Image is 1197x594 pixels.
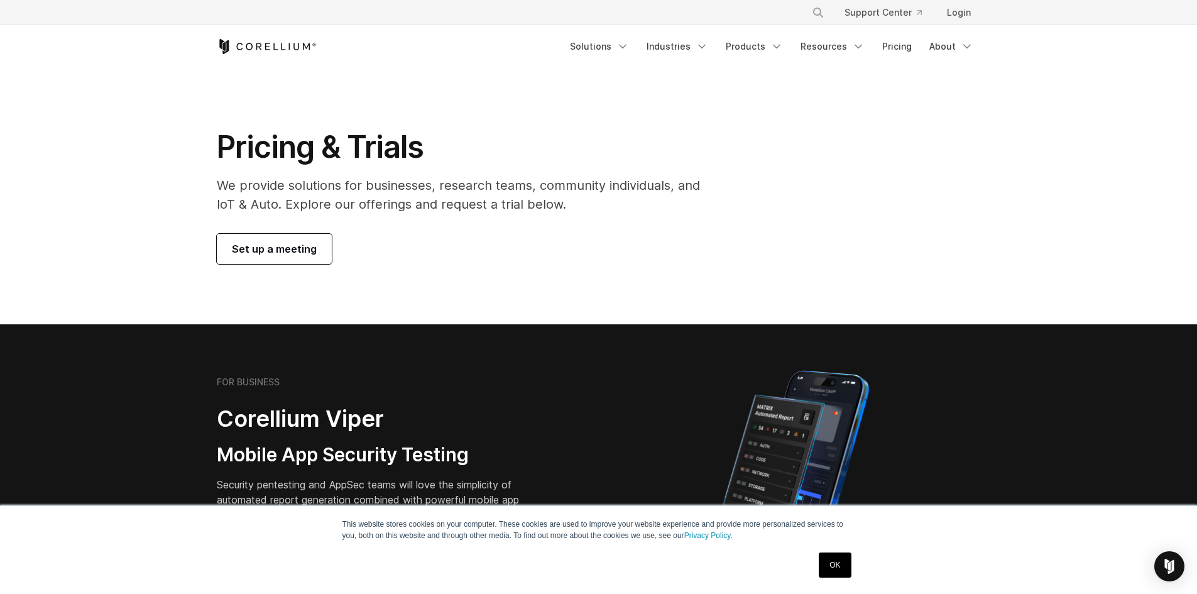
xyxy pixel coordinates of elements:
[684,531,733,540] a: Privacy Policy.
[562,35,637,58] a: Solutions
[232,241,317,256] span: Set up a meeting
[793,35,872,58] a: Resources
[562,35,981,58] div: Navigation Menu
[342,519,855,541] p: This website stores cookies on your computer. These cookies are used to improve your website expe...
[217,477,538,522] p: Security pentesting and AppSec teams will love the simplicity of automated report generation comb...
[819,553,851,578] a: OK
[217,234,332,264] a: Set up a meeting
[922,35,981,58] a: About
[937,1,981,24] a: Login
[718,35,790,58] a: Products
[875,35,919,58] a: Pricing
[217,405,538,433] h2: Corellium Viper
[834,1,932,24] a: Support Center
[217,39,317,54] a: Corellium Home
[807,1,829,24] button: Search
[701,365,890,585] img: Corellium MATRIX automated report on iPhone showing app vulnerability test results across securit...
[1154,551,1184,581] div: Open Intercom Messenger
[639,35,716,58] a: Industries
[217,377,280,388] h6: FOR BUSINESS
[217,443,538,467] h3: Mobile App Security Testing
[797,1,981,24] div: Navigation Menu
[217,128,718,166] h1: Pricing & Trials
[217,176,718,214] p: We provide solutions for businesses, research teams, community individuals, and IoT & Auto. Explo...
